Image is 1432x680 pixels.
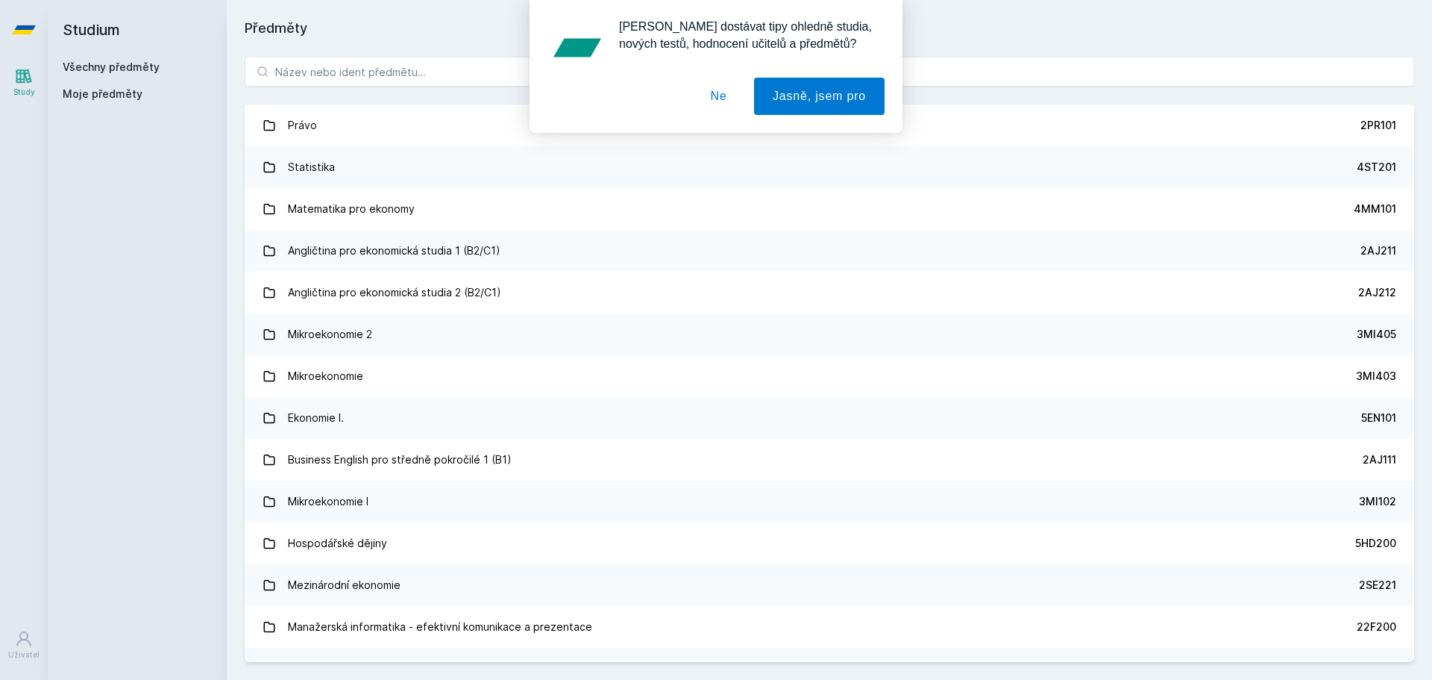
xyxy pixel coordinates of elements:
[288,278,501,308] div: Angličtina pro ekonomická studia 2 (B2/C1)
[288,319,372,349] div: Mikroekonomie 2
[1357,620,1396,634] div: 22F200
[245,523,1414,564] a: Hospodářské dějiny 5HD200
[288,403,344,433] div: Ekonomie I.
[1358,285,1396,300] div: 2AJ212
[692,78,746,115] button: Ne
[1360,661,1396,676] div: 1FU201
[288,528,387,558] div: Hospodářské dějiny
[547,18,607,78] img: notification icon
[245,439,1414,481] a: Business English pro středně pokročilé 1 (B1) 2AJ111
[245,606,1414,648] a: Manažerská informatika - efektivní komunikace a prezentace 22F200
[245,355,1414,397] a: Mikroekonomie 3MI403
[245,397,1414,439] a: Ekonomie I. 5EN101
[1357,160,1396,175] div: 4ST201
[1359,494,1396,509] div: 3MI102
[288,612,592,642] div: Manažerská informatika - efektivní komunikace a prezentace
[1361,411,1396,425] div: 5EN101
[288,194,415,224] div: Matematika pro ekonomy
[1356,369,1396,384] div: 3MI403
[288,487,368,517] div: Mikroekonomie I
[288,361,363,391] div: Mikroekonomie
[288,236,500,266] div: Angličtina pro ekonomická studia 1 (B2/C1)
[245,188,1414,230] a: Matematika pro ekonomy 4MM101
[3,623,45,668] a: Uživatel
[1355,536,1396,551] div: 5HD200
[245,314,1414,355] a: Mikroekonomie 2 3MI405
[288,152,335,182] div: Statistika
[607,18,885,52] div: [PERSON_NAME] dostávat tipy ohledně studia, nových testů, hodnocení učitelů a předmětů?
[754,78,885,115] button: Jasně, jsem pro
[1360,243,1396,258] div: 2AJ211
[1357,327,1396,342] div: 3MI405
[245,230,1414,272] a: Angličtina pro ekonomická studia 1 (B2/C1) 2AJ211
[245,481,1414,523] a: Mikroekonomie I 3MI102
[245,272,1414,314] a: Angličtina pro ekonomická studia 2 (B2/C1) 2AJ212
[1354,202,1396,216] div: 4MM101
[1363,452,1396,467] div: 2AJ111
[288,445,512,475] div: Business English pro středně pokročilé 1 (B1)
[1359,578,1396,593] div: 2SE221
[8,649,40,661] div: Uživatel
[245,146,1414,188] a: Statistika 4ST201
[288,570,401,600] div: Mezinárodní ekonomie
[245,564,1414,606] a: Mezinárodní ekonomie 2SE221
